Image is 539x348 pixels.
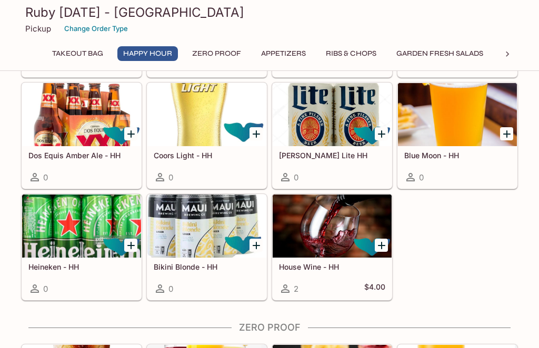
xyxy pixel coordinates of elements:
button: Happy Hour [117,46,178,61]
button: Add Blue Moon - HH [500,127,513,140]
h5: Dos Equis Amber Ale - HH [28,151,135,160]
span: 0 [43,284,48,294]
h4: Zero Proof [21,322,518,333]
button: Add Bikini Blonde - HH [249,239,263,252]
button: Garden Fresh Salads [391,46,489,61]
button: Add Dos Equis Amber Ale - HH [124,127,137,140]
h3: Ruby [DATE] - [GEOGRAPHIC_DATA] [25,4,514,21]
a: Bikini Blonde - HH0 [147,194,267,300]
div: Bikini Blonde - HH [147,195,266,258]
a: Heineken - HH0 [22,194,142,300]
h5: $4.00 [364,282,385,295]
div: Heineken - HH [22,195,141,258]
h5: Blue Moon - HH [404,151,511,160]
button: Appetizers [255,46,312,61]
div: Coors Light - HH [147,83,266,146]
h5: [PERSON_NAME] Lite HH [279,151,385,160]
button: Add Miller Lite HH [375,127,388,140]
h5: House Wine - HH [279,262,385,271]
button: Add House Wine - HH [375,239,388,252]
button: Change Order Type [59,21,133,37]
button: Takeout Bag [46,46,109,61]
h5: Coors Light - HH [154,151,260,160]
button: Add Coors Light - HH [249,127,263,140]
div: Dos Equis Amber Ale - HH [22,83,141,146]
span: 0 [168,172,173,182]
span: 0 [168,284,173,294]
h5: Bikini Blonde - HH [154,262,260,271]
h5: Heineken - HH [28,262,135,271]
span: 0 [419,172,424,182]
div: House Wine - HH [273,195,392,258]
a: Coors Light - HH0 [147,83,267,189]
span: 2 [294,284,298,294]
a: Blue Moon - HH0 [397,83,517,189]
span: 0 [294,172,298,182]
a: [PERSON_NAME] Lite HH0 [272,83,392,189]
div: Blue Moon - HH [398,83,517,146]
button: Zero Proof [186,46,247,61]
span: 0 [43,172,48,182]
p: Pickup [25,24,51,34]
button: Add Heineken - HH [124,239,137,252]
div: Miller Lite HH [273,83,392,146]
a: Dos Equis Amber Ale - HH0 [22,83,142,189]
a: House Wine - HH2$4.00 [272,194,392,300]
button: Ribs & Chops [320,46,382,61]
